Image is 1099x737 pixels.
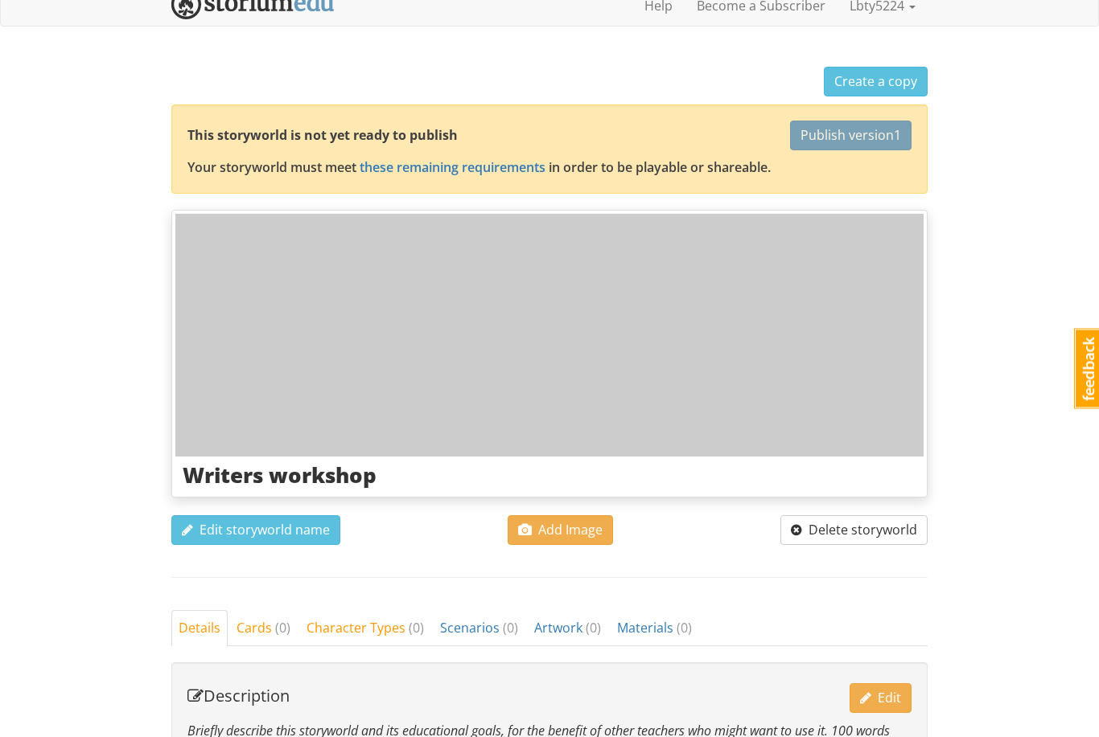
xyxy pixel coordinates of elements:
button: Edit [850,684,912,714]
div: Your storyworld must meet in order to be playable or shareable. [187,159,912,178]
span: ( 0 ) [586,620,601,637]
span: Publish version 1 [801,127,901,145]
h3: Writers workshop [183,465,916,488]
span: Add Image [518,522,603,539]
span: ( 0 ) [409,620,424,637]
strong: This storyworld is not yet ready to publish [187,127,458,145]
span: ( 0 ) [275,620,290,637]
a: these remaining requirements [360,159,545,177]
span: Cards [237,620,290,637]
button: Edit storyworld name [171,516,340,546]
span: ( 0 ) [677,620,692,637]
button: Publish version1 [790,121,912,151]
span: Create a copy [834,73,917,91]
span: Scenarios [440,620,518,637]
button: Add Image [508,516,613,546]
span: Edit storyworld name [182,522,330,539]
button: Delete storyworld [780,516,928,546]
span: Edit [860,690,901,707]
span: Artwork [534,620,601,637]
span: Character Types [307,620,424,637]
span: Materials [617,620,692,637]
span: Details [179,620,220,637]
h4: Description [187,688,290,706]
button: Create a copy [824,68,928,97]
span: ( 0 ) [503,620,518,637]
span: Delete storyworld [791,522,917,539]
